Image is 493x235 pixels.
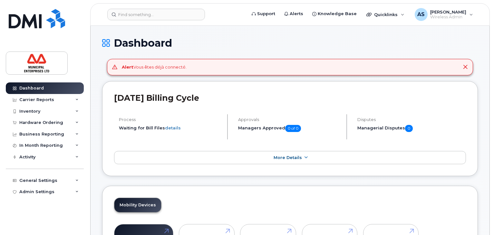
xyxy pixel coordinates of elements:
h4: Process [119,117,222,122]
h1: Dashboard [102,37,478,49]
h5: Managerial Disputes [357,125,466,132]
h5: Managers Approved [238,125,341,132]
span: More Details [274,155,302,160]
span: 0 of 0 [285,125,301,132]
div: Vous êtes déjà connecté. [122,64,187,70]
a: details [165,125,181,130]
li: Waiting for Bill Files [119,125,222,131]
a: Mobility Devices [114,198,161,212]
strong: Alert [122,64,133,70]
h4: Disputes [357,117,466,122]
span: 0 [405,125,413,132]
h4: Approvals [238,117,341,122]
h2: [DATE] Billing Cycle [114,93,466,103]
